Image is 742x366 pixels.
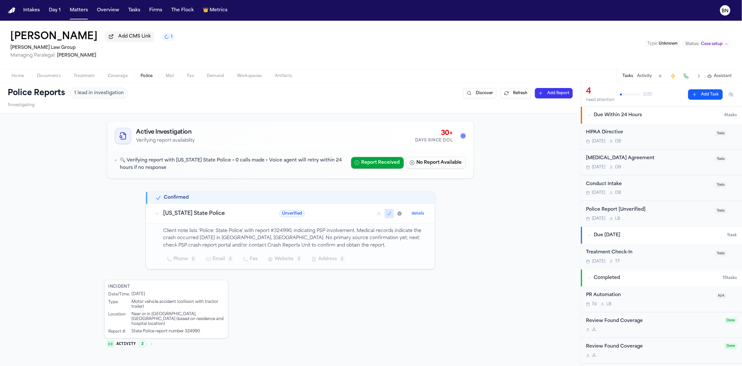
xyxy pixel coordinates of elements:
[57,53,96,58] span: [PERSON_NAME]
[622,73,633,79] button: Tasks
[409,210,427,217] button: details
[163,253,200,265] button: Phone2
[8,88,65,98] h1: Police Reports
[586,292,712,299] div: PR Automation
[592,139,605,144] span: [DATE]
[8,7,16,14] img: Finch Logo
[615,165,621,170] span: D B
[117,341,136,347] span: Activity
[8,7,16,14] a: Home
[725,343,737,349] span: Done
[724,113,737,118] span: 4 task s
[132,292,145,297] div: [DATE]
[200,5,230,16] button: crownMetrics
[594,112,642,118] span: Due Within 24 Hours
[586,129,711,136] div: HIPAA Directive
[586,86,615,97] div: 4
[374,209,383,218] button: Mark as no report
[463,88,496,98] button: Discover
[166,73,174,79] span: Mail
[581,338,742,364] div: Open task: Review Found Coverage
[586,206,711,214] div: Police Report [Unverified]
[581,312,742,338] div: Open task: Review Found Coverage
[21,5,42,16] button: Intakes
[714,73,732,79] span: Assistant
[109,329,129,334] div: Report # :
[716,293,726,299] span: N/A
[594,232,620,238] span: Due [DATE]
[141,73,153,79] span: Police
[147,5,165,16] button: Firms
[723,275,737,281] span: 15 task s
[647,42,658,46] span: Type :
[715,156,726,162] span: Todo
[105,31,154,42] button: Add CMS Link
[581,124,742,150] div: Open task: HIPAA Directive
[279,210,305,217] span: Unverified
[701,41,723,47] span: Case setup
[586,343,721,350] div: Review Found Coverage
[351,157,404,169] button: Report Received
[8,103,35,108] span: 1 investigating
[109,284,224,289] div: Incident
[169,5,196,16] button: The Flock
[615,216,620,221] span: L B
[615,259,620,264] span: T F
[606,302,611,307] span: L B
[715,182,726,188] span: Todo
[581,201,742,227] div: Open task: Police Report [Unverified]
[581,286,742,312] div: Open task: PR Automation
[162,33,175,41] button: 1 active task
[203,253,237,265] button: Email2
[581,175,742,201] div: Open task: Conduct Intake
[126,5,143,16] a: Tasks
[685,41,699,47] span: Status:
[74,73,95,79] span: Treatment
[37,73,61,79] span: Documents
[109,300,129,309] div: Type :
[592,259,605,264] span: [DATE]
[592,216,605,221] span: [DATE]
[10,53,56,58] span: Managing Paralegal:
[118,33,151,40] span: Add CMS Link
[415,129,453,138] div: 30+
[715,250,726,257] span: Todo
[725,89,737,100] button: Hide completed tasks (⌘⇧H)
[581,244,742,269] div: Open task: Treatment Check-In
[727,233,737,238] span: 1 task
[707,73,732,79] button: Assistant
[592,302,597,307] span: 7d
[645,40,680,47] button: Edit Type: Unknown
[207,73,224,79] span: Demand
[581,270,742,286] button: Completed15tasks
[46,5,63,16] button: Day 1
[108,73,128,79] span: Coverage
[594,275,620,281] span: Completed
[586,181,711,188] div: Conduct Intake
[395,209,404,218] button: Mark as received
[581,107,742,124] button: Due Within 24 Hours4tasks
[163,227,427,250] p: Client note lists 'Police: State Police' with report #324990, indicating PSP involvement. Medical...
[94,5,122,16] button: Overview
[500,88,531,98] button: Refresh
[688,89,723,100] button: Add Task
[715,208,726,214] span: Todo
[725,317,737,324] span: Done
[592,165,605,170] span: [DATE]
[10,31,98,43] button: Edit matter name
[592,353,596,358] span: J L
[592,327,596,332] span: J L
[415,138,453,143] div: Days Since DOL
[669,72,678,81] button: Create Immediate Task
[586,317,721,325] div: Review Found Coverage
[581,150,742,175] div: Open task: Retainer Agreement
[120,157,346,172] p: 🔍 Verifying report with [US_STATE] State Police • 0 calls made • Voice agent will retry within 24...
[715,130,726,137] span: Todo
[615,139,621,144] span: D B
[615,190,621,195] span: D B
